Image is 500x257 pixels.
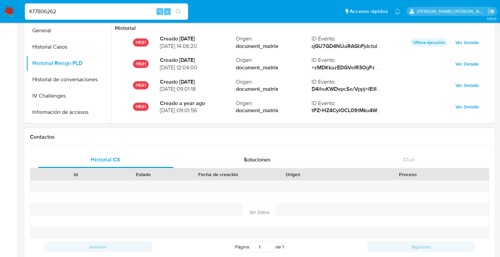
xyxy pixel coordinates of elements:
p: HIGH [133,103,149,111]
span: [DATE] 09:01:56 [160,107,236,114]
span: Accesos rápidos [350,8,388,15]
strong: document_matrix [236,85,312,93]
h1: Contactos [30,134,489,140]
strong: Creado [DATE] [160,35,236,42]
button: Historial de conversaciones [26,71,111,88]
span: Origen : [236,35,312,42]
strong: Creado [DATE] [160,56,236,64]
button: Siguiente [367,241,475,252]
button: IV Challenges [26,88,111,104]
p: HIGH [133,60,149,68]
span: [DATE] 12:04:00 [160,64,236,71]
strong: Creado [DATE] [160,78,236,86]
p: HIGH [133,81,149,89]
div: Estado [115,171,173,178]
span: ⌥ [157,8,162,15]
strong: document_matrix [236,42,312,50]
span: Página de [235,241,284,252]
span: Ver Detalle [455,81,479,90]
button: General [26,22,111,39]
span: Origen : [236,56,312,64]
a: Notificaciones [395,8,400,14]
span: [DATE] 09:01:18 [160,85,236,93]
span: ID Evento : [312,100,387,107]
button: Ver Detalle [451,37,484,48]
a: Salir [488,8,495,15]
span: 3.151.0 [487,16,497,21]
button: Información de accesos [26,104,111,120]
div: Id [47,171,105,178]
span: ID Evento : [312,56,387,64]
span: Origen : [236,100,312,107]
strong: document_matrix [236,64,312,71]
span: Ver Detalle [455,102,479,112]
button: search-icon [171,7,185,16]
p: rene.vale@mercadolibre.com [417,8,486,15]
button: Anterior [44,241,152,252]
button: Historial Riesgo PLD [26,55,111,71]
span: Chat [403,156,415,164]
input: Buscar usuario o caso... [25,7,188,16]
span: s [166,8,168,15]
strong: Historial [115,24,136,32]
button: Ver Detalle [451,58,484,69]
span: Soluciones [244,156,271,164]
strong: document_matrix [236,107,312,114]
span: Origen : [236,78,312,86]
button: Insurtech [26,120,111,137]
div: Origen [264,171,322,178]
button: Ver Detalle [451,80,484,91]
button: Historial Casos [26,39,111,55]
p: Ultima ejecución [411,38,448,47]
span: ID Evento : [312,78,387,86]
div: Fecha de creación [182,171,254,178]
div: Proceso [332,171,484,178]
button: Ver Detalle [451,101,484,112]
strong: Creado a year ago [160,100,236,107]
span: ID Evento : [312,35,387,42]
span: Historial CX [91,156,120,164]
p: HIGH [133,38,149,47]
span: 1 [282,243,284,250]
span: [DATE] 14:06:20 [160,42,236,50]
span: Ver Detalle [455,59,479,69]
span: Ver Detalle [455,38,479,47]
